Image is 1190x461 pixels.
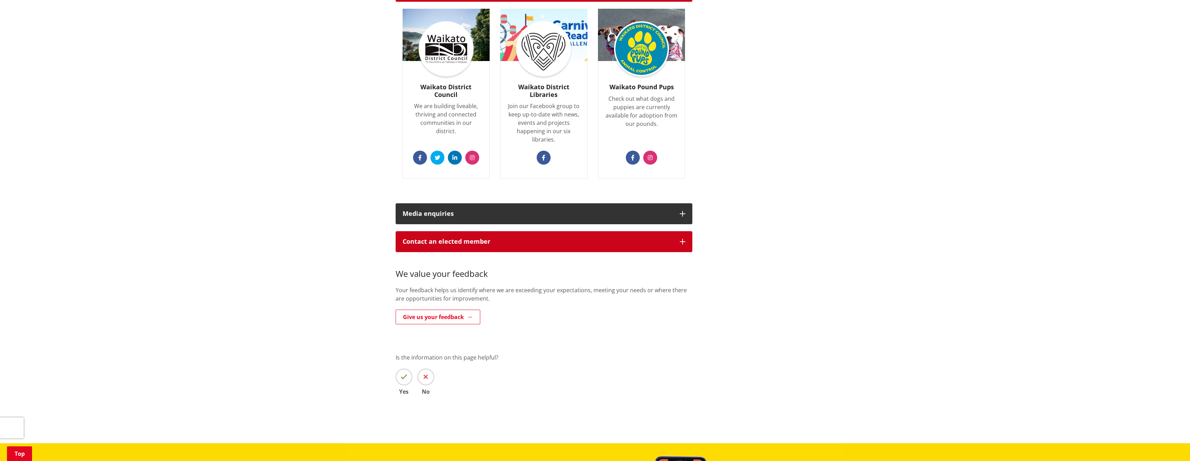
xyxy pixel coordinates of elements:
[420,23,472,75] img: Waikato District Council Facebook icon
[396,286,692,303] p: Your feedback helps us identify where we are exceeding your expectations, meeting your needs or w...
[507,102,580,144] p: Join our Facebook group to keep up-to-date with news, events and projects happening in our six li...
[410,83,483,98] h3: Waikato District Council
[396,203,692,224] button: Media enquiries
[7,446,32,461] a: Top
[403,210,673,217] div: Media enquiries
[396,389,412,394] span: Yes
[615,23,668,75] img: Pound Pups Facebook icon
[518,23,570,75] img: Waikato District Libraries Facebook icon
[396,231,692,252] button: Contact an elected member
[1158,432,1183,457] iframe: Messenger Launcher
[507,83,580,98] h3: Waikato District Libraries
[403,238,673,245] p: Contact an elected member
[396,259,692,279] h3: We value your feedback
[605,95,678,128] p: Check out what dogs and puppies are currently available for adoption from our pounds.
[418,389,434,394] span: No
[396,353,795,362] p: Is the information on this page helpful?
[410,102,483,135] p: We are building liveable, thriving and connected communities in our district.
[605,83,678,91] h3: Waikato Pound Pups
[396,310,480,324] a: Give us your feedback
